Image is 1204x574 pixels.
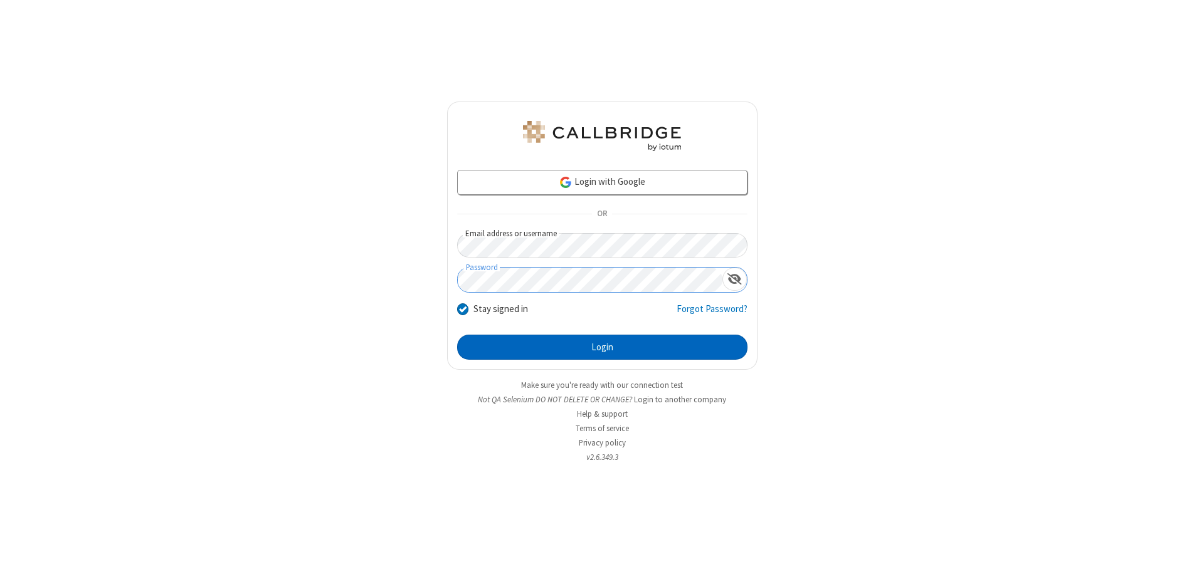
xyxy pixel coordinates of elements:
a: Forgot Password? [677,302,747,326]
iframe: Chat [1173,541,1195,565]
a: Make sure you're ready with our connection test [521,380,683,390]
div: Show password [722,268,747,291]
button: Login to another company [634,394,726,405]
img: google-icon.png [559,175,573,189]
input: Email address or username [457,233,747,258]
a: Login with Google [457,170,747,195]
img: QA Selenium DO NOT DELETE OR CHANGE [520,121,684,151]
a: Help & support [577,409,628,419]
input: Password [458,268,722,292]
label: Stay signed in [473,302,528,316]
span: OR [592,206,612,223]
a: Terms of service [576,423,629,434]
button: Login [457,335,747,360]
li: Not QA Selenium DO NOT DELETE OR CHANGE? [447,394,758,405]
a: Privacy policy [579,437,626,448]
li: v2.6.349.3 [447,451,758,463]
